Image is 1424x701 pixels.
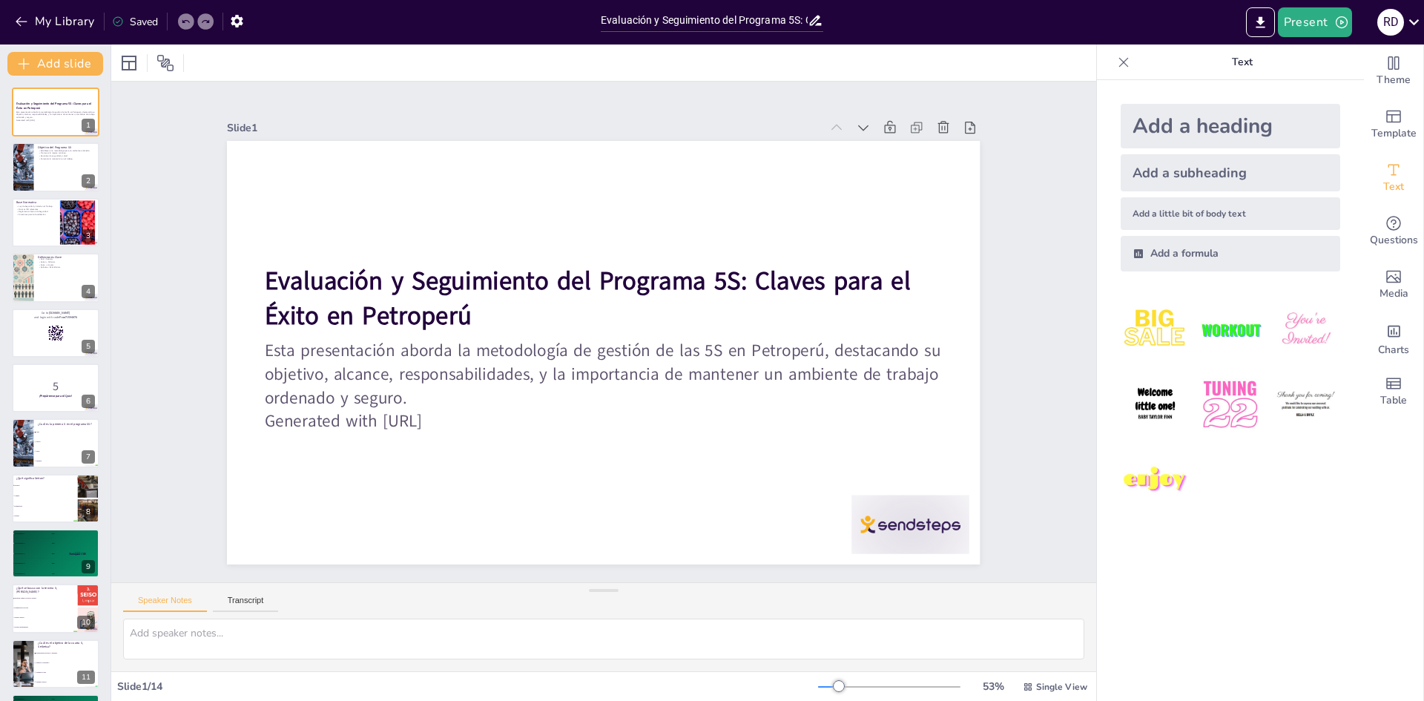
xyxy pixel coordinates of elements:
div: R D [1377,9,1404,36]
span: silver [13,543,14,544]
p: Definiciones Clave [38,255,95,260]
img: 5.jpeg [1196,370,1265,439]
div: https://cdn.sendsteps.com/images/logo/sendsteps_logo_white.pnghttps://cdn.sendsteps.com/images/lo... [12,253,99,302]
p: Esta presentación aborda la metodología de gestión de las 5S en Petroperú, destacando su objetivo... [314,168,936,568]
div: 7 [12,418,99,467]
span: Ordenar herramientas [14,626,76,628]
img: 7.jpeg [1121,446,1190,515]
span: Template [1371,125,1417,142]
p: Esta presentación aborda la metodología de gestión de las 5S en Petroperú, destacando su objetivo... [16,111,95,119]
span: Questions [1370,232,1418,249]
div: Add charts and graphs [1364,312,1423,365]
p: Seiton - Ordenar. [38,261,95,264]
strong: Evaluación y Seguimiento del Programa 5S: Claves para el Éxito en Petroperú [276,119,852,502]
div: 10 [77,616,95,629]
span: Separar objetos [14,616,76,618]
span: Shitsuke [36,460,99,461]
div: 3 [82,229,95,243]
span: gold [13,699,14,700]
button: Add slide [7,52,103,76]
span: Ordenar [14,484,76,486]
div: Add a heading [1121,104,1340,148]
span: bronze [13,553,14,554]
span: Participant 4 [15,562,24,565]
div: 6 [82,395,95,408]
span: Estandarizar [14,504,76,506]
div: 9 [12,529,99,578]
strong: [DOMAIN_NAME] [49,311,70,315]
p: Seiri - Separar. [38,258,95,261]
span: Participant 1 [15,698,24,700]
p: and login with code [16,315,95,319]
span: Participant 3 [15,553,24,555]
button: Export to PowerPoint [1246,7,1275,37]
div: 11 [12,639,99,688]
span: Mantener limpio el área de trabajo [14,597,76,599]
p: ¿Cuál es el objetivo de la cuarta S, Seiketsu? [38,641,95,649]
span: Seiso [36,451,99,452]
span: Limpiar el área [36,671,99,673]
div: Change the overall theme [1364,45,1423,98]
span: Text [1383,179,1404,195]
span: 100 [52,572,55,574]
button: Transcript [213,596,279,612]
p: Generated with [URL] [16,119,95,122]
span: Estandarizar procesos [14,607,76,608]
div: https://cdn.sendsteps.com/images/logo/sendsteps_logo_white.pnghttps://cdn.sendsteps.com/images/lo... [12,363,99,412]
span: 300 [52,553,55,555]
img: 1.jpeg [1121,295,1190,364]
span: Seiri [36,432,99,433]
div: https://cdn.sendsteps.com/images/logo/sendsteps_logo_white.pnghttps://cdn.sendsteps.com/images/lo... [12,88,99,136]
p: Objetivo del Programa 5S [38,145,95,149]
div: https://cdn.sendsteps.com/images/logo/sendsteps_logo_white.pnghttps://cdn.sendsteps.com/images/lo... [12,309,99,358]
span: 500 [82,553,86,556]
p: Garantizar la seguridad y salud. [38,154,95,157]
div: 9 [82,560,95,573]
div: Participant 1 [69,553,85,556]
p: Text [1135,45,1349,80]
p: Establecer una metodología para un ambiente ordenado. [38,149,95,152]
p: 5 [16,378,95,395]
p: Reglamento Interno de Seguridad. [16,211,56,214]
div: 5 [13,573,14,574]
div: Add a formula [1121,236,1340,271]
strong: ¡Prepárense para el Quiz! [39,394,72,398]
img: 3.jpeg [1271,295,1340,364]
div: Get real-time input from your audience [1364,205,1423,258]
span: Separar [14,515,76,516]
span: Position [156,54,174,72]
span: 400 [52,542,55,544]
span: 500 [52,698,55,700]
div: Slide 1 [172,41,693,349]
span: Seiton [36,441,99,443]
div: 4 [13,563,14,565]
div: 2 [82,174,95,188]
img: 4.jpeg [1121,370,1190,439]
button: Present [1278,7,1352,37]
span: Separar lo necesario [36,662,99,663]
span: Media [1379,286,1408,302]
span: Limpiar [14,495,76,496]
p: Seiso - Limpiar. [38,263,95,266]
p: Normas ISO relevantes. [16,208,56,211]
span: Participant 1 [15,533,24,535]
p: ¿Qué significa Seiton? [16,475,73,480]
span: Charts [1378,342,1409,358]
button: R D [1377,7,1404,37]
div: 11 [77,671,95,684]
span: 200 [52,562,55,565]
div: Saved [112,15,158,29]
div: 4 [82,285,95,298]
div: Add a subheading [1121,154,1340,191]
span: Estandarizar procesos y limpieza [36,652,99,654]
span: gold [13,533,14,534]
input: Insert title [601,10,808,31]
p: ¿Qué se busca con la tercera S, [PERSON_NAME]? [16,585,73,593]
p: Ley de Seguridad y Salud en el Trabajo. [16,205,56,208]
div: Add images, graphics, shapes or video [1364,258,1423,312]
div: 1 [82,119,95,132]
div: Slide 1 / 14 [117,679,818,694]
p: Directrices para la Acreditación. [16,213,56,216]
img: 6.jpeg [1271,370,1340,439]
div: https://cdn.sendsteps.com/images/logo/sendsteps_logo_white.pnghttps://cdn.sendsteps.com/images/lo... [12,198,99,247]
